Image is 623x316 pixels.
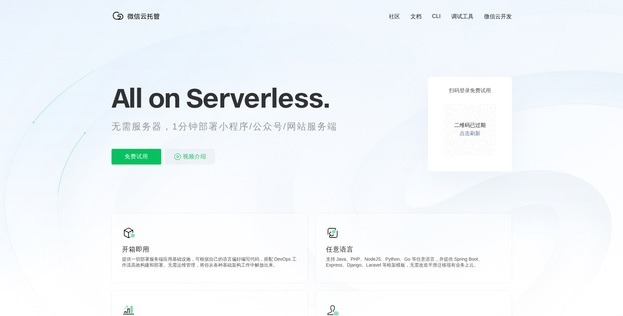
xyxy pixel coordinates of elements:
[454,122,486,129] p: 二维码已过期
[112,149,161,165] p: 免费试用
[112,9,164,22] img: 微信云托管
[112,18,164,23] a: 微信云托管
[484,13,512,20] a: 微信云开发
[183,149,206,165] span: 视频介绍
[112,120,350,133] p: 无需服务器，1分钟部署小程序/公众号/网站服务端
[451,13,474,20] a: 调试工具
[326,245,501,254] p: 任意语言
[122,256,297,270] p: 提供一切部署服务端应用基础设施，可根据自己的语言偏好编写代码，搭配 DevOps 工作流高效构建和部署。无需运维管理，将你从各种基础架构工作中解放出来。
[432,13,441,20] a: CLI
[389,13,400,20] a: 社区
[326,256,501,270] p: 支持 Java、PHP、NodeJS、Python、Go 等任意语言，并提供 Spring Boot、Express、Django、Laravel 等框架模板，无需改造平滑迁移现有业务上云。
[112,81,180,114] span: All on
[174,153,182,161] img: video_play.svg
[410,13,422,20] a: 文档
[459,130,480,137] a: 点击刷新
[186,81,330,114] span: Serverless.
[449,87,491,94] p: 扫码登录免费试用
[122,245,297,254] p: 开箱即用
